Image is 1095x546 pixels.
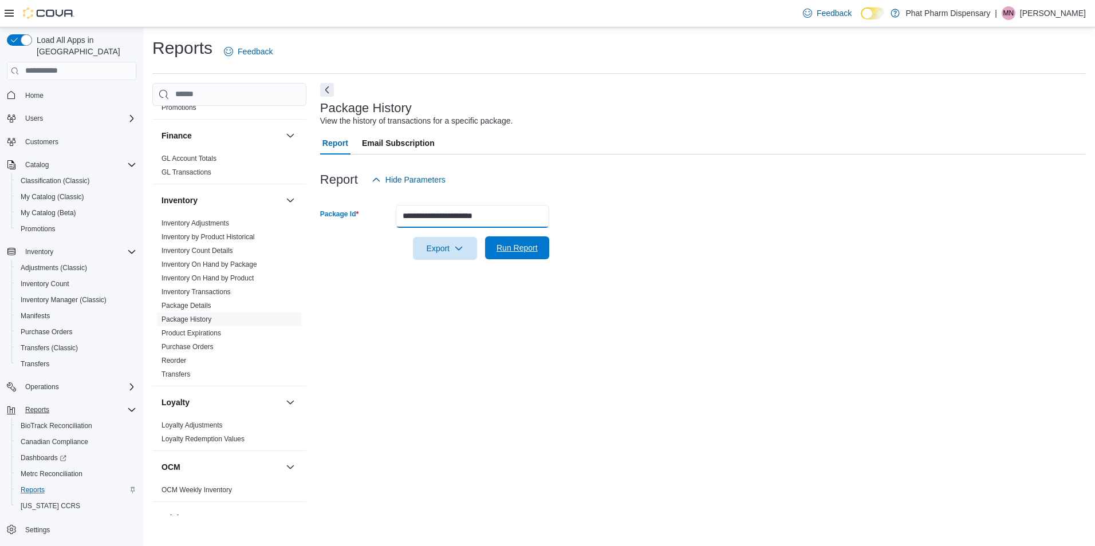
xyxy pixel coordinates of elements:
[16,261,136,275] span: Adjustments (Classic)
[25,525,50,535] span: Settings
[21,522,136,536] span: Settings
[21,88,136,102] span: Home
[16,325,136,339] span: Purchase Orders
[11,450,141,466] a: Dashboards
[21,403,136,417] span: Reports
[152,418,306,450] div: Loyalty
[11,434,141,450] button: Canadian Compliance
[1020,6,1086,20] p: [PERSON_NAME]
[21,311,50,321] span: Manifests
[162,357,186,365] a: Reorder
[16,174,136,188] span: Classification (Classic)
[162,302,211,310] a: Package Details
[16,309,54,323] a: Manifests
[16,483,49,497] a: Reports
[16,467,136,481] span: Metrc Reconciliation
[21,359,49,369] span: Transfers
[11,173,141,189] button: Classification (Classic)
[283,129,297,143] button: Finance
[162,195,198,206] h3: Inventory
[162,247,233,255] a: Inventory Count Details
[16,435,136,449] span: Canadian Compliance
[995,6,997,20] p: |
[162,315,211,324] span: Package History
[162,195,281,206] button: Inventory
[362,132,435,155] span: Email Subscription
[11,482,141,498] button: Reports
[162,421,223,430] span: Loyalty Adjustments
[320,101,412,115] h3: Package History
[21,523,54,537] a: Settings
[21,135,63,149] a: Customers
[162,356,186,365] span: Reorder
[385,174,446,185] span: Hide Parameters
[21,295,107,304] span: Inventory Manager (Classic)
[2,110,141,126] button: Users
[16,341,82,355] a: Transfers (Classic)
[11,498,141,514] button: [US_STATE] CCRS
[16,309,136,323] span: Manifests
[162,103,196,112] span: Promotions
[16,419,136,433] span: BioTrack Reconciliation
[162,461,281,473] button: OCM
[21,208,76,217] span: My Catalog (Beta)
[25,160,49,169] span: Catalog
[16,190,136,204] span: My Catalog (Classic)
[16,293,111,307] a: Inventory Manager (Classic)
[162,512,281,524] button: Pricing
[16,499,85,513] a: [US_STATE] CCRS
[16,261,92,275] a: Adjustments (Classic)
[21,176,90,185] span: Classification (Classic)
[367,168,450,191] button: Hide Parameters
[2,133,141,150] button: Customers
[162,155,216,163] a: GL Account Totals
[21,403,54,417] button: Reports
[162,274,254,283] span: Inventory On Hand by Product
[23,7,74,19] img: Cova
[861,7,885,19] input: Dark Mode
[413,237,477,260] button: Export
[162,246,233,255] span: Inventory Count Details
[152,216,306,386] div: Inventory
[283,193,297,207] button: Inventory
[11,418,141,434] button: BioTrack Reconciliation
[2,402,141,418] button: Reports
[420,237,470,260] span: Export
[21,469,82,478] span: Metrc Reconciliation
[16,341,136,355] span: Transfers (Classic)
[16,190,89,204] a: My Catalog (Classic)
[497,242,538,254] span: Run Report
[152,483,306,501] div: OCM
[11,308,141,324] button: Manifests
[21,279,69,288] span: Inventory Count
[21,224,56,234] span: Promotions
[21,245,58,259] button: Inventory
[162,485,232,494] span: OCM Weekly Inventory
[162,329,221,337] a: Product Expirations
[162,232,255,242] span: Inventory by Product Historical
[2,379,141,395] button: Operations
[16,467,87,481] a: Metrc Reconciliation
[162,288,231,296] a: Inventory Transactions
[16,483,136,497] span: Reports
[162,154,216,163] span: GL Account Totals
[16,325,77,339] a: Purchase Orders
[320,173,358,187] h3: Report
[162,370,190,379] span: Transfers
[16,222,136,236] span: Promotions
[21,327,73,337] span: Purchase Orders
[162,130,281,141] button: Finance
[21,501,80,511] span: [US_STATE] CCRS
[21,437,88,446] span: Canadian Compliance
[11,466,141,482] button: Metrc Reconciliation
[21,158,136,172] span: Catalog
[152,37,212,60] h1: Reports
[16,277,136,291] span: Inventory Count
[21,380,64,394] button: Operations
[238,46,273,57] span: Feedback
[162,104,196,112] a: Promotions
[162,233,255,241] a: Inventory by Product Historical
[16,451,71,465] a: Dashboards
[283,511,297,525] button: Pricing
